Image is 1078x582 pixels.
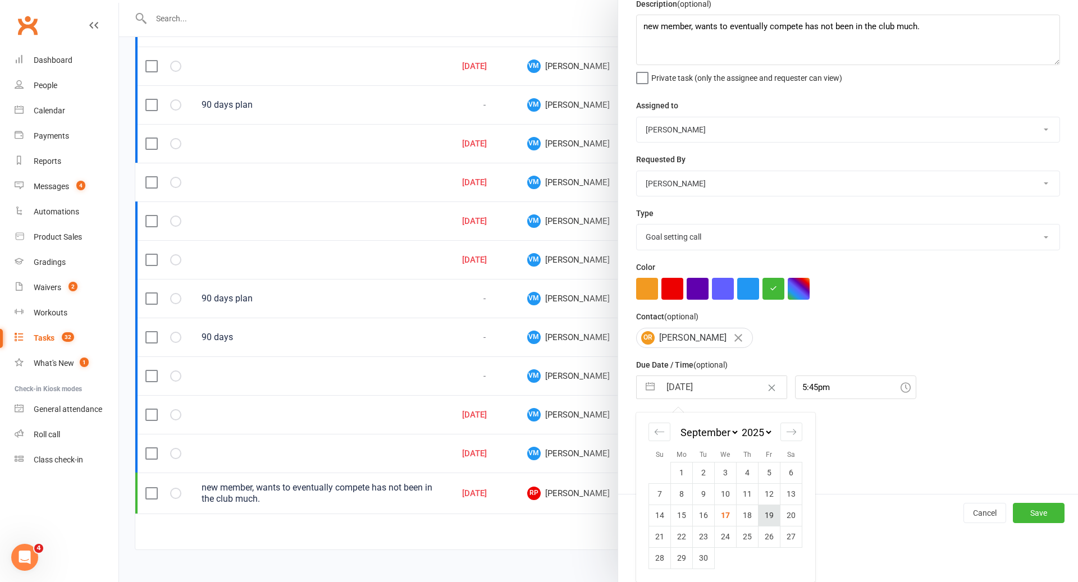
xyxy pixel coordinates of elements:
[15,48,118,73] a: Dashboard
[34,333,54,342] div: Tasks
[649,505,671,526] td: Sunday, September 14, 2025
[34,308,67,317] div: Workouts
[715,462,737,483] td: Wednesday, September 3, 2025
[15,275,118,300] a: Waivers 2
[636,410,701,422] label: Email preferences
[677,451,687,459] small: Mo
[737,483,759,505] td: Thursday, September 11, 2025
[671,483,693,505] td: Monday, September 8, 2025
[34,182,69,191] div: Messages
[68,282,77,291] span: 2
[737,462,759,483] td: Thursday, September 4, 2025
[715,483,737,505] td: Wednesday, September 10, 2025
[743,451,751,459] small: Th
[15,98,118,123] a: Calendar
[15,123,118,149] a: Payments
[636,310,698,323] label: Contact
[15,199,118,224] a: Automations
[693,505,715,526] td: Tuesday, September 16, 2025
[693,462,715,483] td: Tuesday, September 2, 2025
[737,505,759,526] td: Thursday, September 18, 2025
[15,326,118,351] a: Tasks 32
[34,544,43,553] span: 4
[700,451,707,459] small: Tu
[11,544,38,571] iframe: Intercom live chat
[636,413,815,582] div: Calendar
[636,99,678,112] label: Assigned to
[636,153,686,166] label: Requested By
[34,56,72,65] div: Dashboard
[759,483,780,505] td: Friday, September 12, 2025
[15,250,118,275] a: Gradings
[636,261,655,273] label: Color
[693,547,715,569] td: Tuesday, September 30, 2025
[34,232,82,241] div: Product Sales
[34,106,65,115] div: Calendar
[664,312,698,321] small: (optional)
[671,526,693,547] td: Monday, September 22, 2025
[656,451,664,459] small: Su
[636,15,1060,65] textarea: new member, wants to eventually compete has not been in the club much.
[715,505,737,526] td: Wednesday, September 17, 2025
[651,70,842,83] span: Private task (only the assignee and requester can view)
[34,359,74,368] div: What's New
[693,483,715,505] td: Tuesday, September 9, 2025
[780,526,802,547] td: Saturday, September 27, 2025
[34,157,61,166] div: Reports
[15,397,118,422] a: General attendance kiosk mode
[636,328,753,348] div: [PERSON_NAME]
[15,224,118,250] a: Product Sales
[720,451,730,459] small: We
[693,360,728,369] small: (optional)
[780,423,802,441] div: Move forward to switch to the next month.
[62,332,74,342] span: 32
[1013,503,1065,523] button: Save
[737,526,759,547] td: Thursday, September 25, 2025
[649,483,671,505] td: Sunday, September 7, 2025
[715,526,737,547] td: Wednesday, September 24, 2025
[34,283,61,292] div: Waivers
[15,149,118,174] a: Reports
[636,359,728,371] label: Due Date / Time
[780,483,802,505] td: Saturday, September 13, 2025
[759,462,780,483] td: Friday, September 5, 2025
[13,11,42,39] a: Clubworx
[780,462,802,483] td: Saturday, September 6, 2025
[671,505,693,526] td: Monday, September 15, 2025
[15,174,118,199] a: Messages 4
[15,300,118,326] a: Workouts
[15,73,118,98] a: People
[76,181,85,190] span: 4
[693,526,715,547] td: Tuesday, September 23, 2025
[766,451,772,459] small: Fr
[762,377,782,398] button: Clear Date
[787,451,795,459] small: Sa
[780,505,802,526] td: Saturday, September 20, 2025
[15,422,118,447] a: Roll call
[34,258,66,267] div: Gradings
[671,547,693,569] td: Monday, September 29, 2025
[34,131,69,140] div: Payments
[636,207,654,219] label: Type
[671,462,693,483] td: Monday, September 1, 2025
[759,526,780,547] td: Friday, September 26, 2025
[34,430,60,439] div: Roll call
[641,331,655,345] span: or
[80,358,89,367] span: 1
[15,447,118,473] a: Class kiosk mode
[34,207,79,216] div: Automations
[34,405,102,414] div: General attendance
[759,505,780,526] td: Friday, September 19, 2025
[649,547,671,569] td: Sunday, September 28, 2025
[34,81,57,90] div: People
[649,526,671,547] td: Sunday, September 21, 2025
[15,351,118,376] a: What's New1
[963,503,1006,523] button: Cancel
[648,423,670,441] div: Move backward to switch to the previous month.
[34,455,83,464] div: Class check-in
